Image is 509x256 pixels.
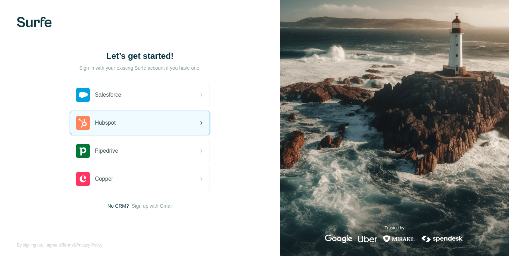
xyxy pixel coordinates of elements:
button: Sign up with Gmail [132,202,173,209]
img: copper's logo [76,172,90,186]
span: Hubspot [95,119,116,127]
span: Pipedrive [95,147,118,155]
img: google's logo [325,235,352,243]
img: mirakl's logo [383,235,415,243]
a: Privacy Policy [76,243,102,248]
span: Copper [95,175,113,183]
a: Terms [62,243,73,248]
img: salesforce's logo [76,88,90,102]
p: Sign in with your existing Surfe account if you have one. [79,64,201,71]
p: Trusted by [385,225,404,231]
h1: Let’s get started! [70,50,210,62]
img: spendesk's logo [420,235,464,243]
img: uber's logo [358,235,377,243]
img: pipedrive's logo [76,144,90,158]
img: hubspot's logo [76,116,90,130]
span: By signing up, I agree to & [17,242,102,248]
span: No CRM? [107,202,129,209]
img: Surfe's logo [17,17,52,27]
span: Salesforce [95,91,121,99]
